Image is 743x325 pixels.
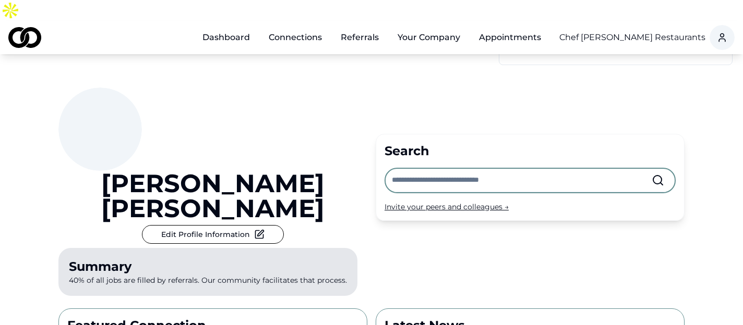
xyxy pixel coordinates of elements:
[385,143,676,159] div: Search
[58,248,357,296] p: 40% of all jobs are filled by referrals. Our community facilitates that process.
[194,27,258,48] a: Dashboard
[260,27,330,48] a: Connections
[471,27,549,48] a: Appointments
[194,27,549,48] nav: Main
[69,258,347,275] div: Summary
[389,27,469,48] button: Your Company
[58,171,367,221] a: [PERSON_NAME] [PERSON_NAME]
[142,225,284,244] button: Edit Profile Information
[8,27,41,48] img: logo
[559,31,705,44] button: Chef [PERSON_NAME] Restaurants
[385,202,676,212] div: Invite your peers and colleagues →
[332,27,387,48] a: Referrals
